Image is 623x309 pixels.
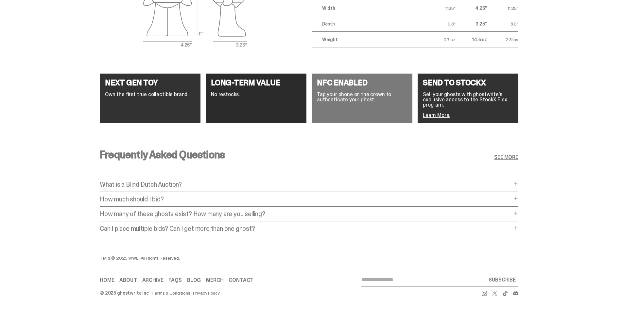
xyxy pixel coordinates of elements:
[211,79,301,87] h4: LONG-TERM VALUE
[423,112,450,119] a: Learn More.
[312,16,424,32] td: Depth
[423,79,513,87] h4: SEND TO STOCKX
[100,225,512,232] p: Can I place multiple bids? Can I get more than one ghost?
[100,256,361,260] div: TM & © 2025 WWE. All Rights Reserved.
[119,278,137,283] a: About
[142,278,164,283] a: Archive
[317,92,407,102] p: Tap your phone on the crown to authenticate your ghost.
[229,278,253,283] a: Contact
[456,32,487,47] td: 14.5 oz
[487,16,518,32] td: 8.0"
[456,0,487,16] td: 4.25"
[187,278,201,283] a: Blog
[494,155,518,160] a: SEE MORE
[424,0,456,16] td: 1.125"
[211,92,301,97] p: No restocks.
[424,16,456,32] td: 0.8"
[100,181,512,188] p: What is a Blind Dutch Auction?
[168,278,182,283] a: FAQs
[100,278,114,283] a: Home
[487,0,518,16] td: 11.25"
[100,211,512,217] p: How many of these ghosts exist? How many are you selling?
[312,0,424,16] td: Width
[100,291,149,295] div: © 2025 ghostwrite inc
[423,92,513,108] p: Sell your ghosts with ghostwrite’s exclusive access to the StockX Flex program.
[151,291,190,295] a: Terms & Conditions
[486,273,518,286] button: SUBSCRIBE
[100,149,225,160] h3: Frequently Asked Questions
[193,291,220,295] a: Privacy Policy
[100,196,512,202] p: How much should I bid?
[456,16,487,32] td: 3.25"
[105,79,195,87] h4: NEXT GEN TOY
[105,92,195,97] p: Own the first true collectible brand.
[424,32,456,47] td: 0.7 oz
[487,32,518,47] td: 2.3 lbs
[206,278,223,283] a: Merch
[312,32,424,47] td: Weight
[317,79,407,87] h4: NFC ENABLED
